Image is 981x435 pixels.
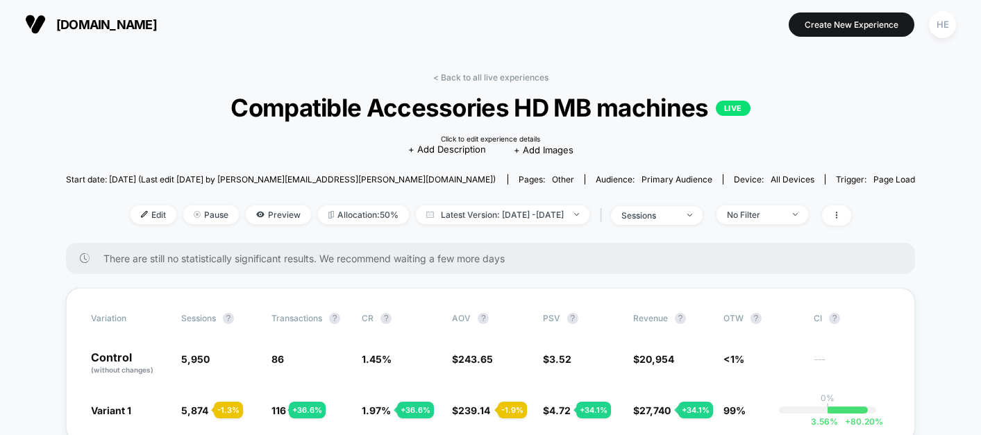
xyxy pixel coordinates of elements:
[596,205,611,225] span: |
[814,313,890,324] span: CI
[183,205,239,224] span: Pause
[826,403,829,413] p: |
[811,416,838,427] span: 3.56 %
[433,72,548,83] a: < Back to all live experiences
[318,205,409,224] span: Allocation: 50%
[821,393,835,403] p: 0%
[458,404,490,416] span: 239.14
[925,10,960,39] button: HE
[246,205,311,224] span: Preview
[829,313,840,324] button: ?
[416,205,589,224] span: Latest Version: [DATE] - [DATE]
[271,313,322,323] span: Transactions
[426,211,434,218] img: calendar
[675,313,686,324] button: ?
[751,313,762,324] button: ?
[929,11,956,38] div: HE
[793,213,798,216] img: end
[789,12,914,37] button: Create New Experience
[633,313,668,323] span: Revenue
[642,174,712,185] span: Primary Audience
[397,402,434,418] div: + 36.6 %
[131,205,176,224] span: Edit
[91,366,153,374] span: (without changes)
[223,313,234,324] button: ?
[271,404,286,416] span: 116
[514,144,573,155] span: + Add Images
[639,404,671,416] span: 27,740
[194,211,201,218] img: end
[838,416,883,427] span: 80.20 %
[687,214,692,216] img: end
[25,14,46,35] img: Visually logo
[576,402,611,418] div: + 34.1 %
[633,404,671,416] span: $
[716,101,751,116] p: LIVE
[362,404,391,416] span: 1.97 %
[639,353,674,365] span: 20,954
[66,174,496,185] span: Start date: [DATE] (Last edit [DATE] by [PERSON_NAME][EMAIL_ADDRESS][PERSON_NAME][DOMAIN_NAME])
[552,174,574,185] span: other
[727,210,782,220] div: No Filter
[458,353,493,365] span: 243.65
[441,135,540,143] div: Click to edit experience details
[723,353,744,365] span: <1%
[519,174,574,185] div: Pages:
[621,210,677,221] div: sessions
[91,313,167,324] span: Variation
[478,313,489,324] button: ?
[723,174,825,185] span: Device:
[567,313,578,324] button: ?
[91,352,167,375] p: Control
[574,213,579,216] img: end
[549,353,571,365] span: 3.52
[362,313,374,323] span: CR
[289,402,326,418] div: + 36.6 %
[543,404,571,416] span: $
[408,143,486,157] span: + Add Description
[549,404,571,416] span: 4.72
[141,211,148,218] img: edit
[452,313,471,323] span: AOV
[543,353,571,365] span: $
[362,353,392,365] span: 1.45 %
[380,313,392,324] button: ?
[452,353,493,365] span: $
[271,353,284,365] span: 86
[328,211,334,219] img: rebalance
[181,404,208,416] span: 5,874
[596,174,712,185] div: Audience:
[329,313,340,324] button: ?
[56,17,157,32] span: [DOMAIN_NAME]
[498,402,527,418] div: - 1.9 %
[678,402,713,418] div: + 34.1 %
[181,313,216,323] span: Sessions
[771,174,814,185] span: all devices
[845,416,850,427] span: +
[633,353,674,365] span: $
[814,355,890,375] span: ---
[543,313,560,323] span: PSV
[873,174,915,185] span: Page Load
[181,353,210,365] span: 5,950
[103,253,888,264] span: There are still no statistically significant results. We recommend waiting a few more days
[723,404,746,416] span: 99%
[214,402,243,418] div: - 1.3 %
[723,313,800,324] span: OTW
[21,13,161,35] button: [DOMAIN_NAME]
[108,93,873,122] span: Compatible Accessories HD MB machines
[452,404,490,416] span: $
[91,404,131,416] span: Variant 1
[836,174,915,185] div: Trigger:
